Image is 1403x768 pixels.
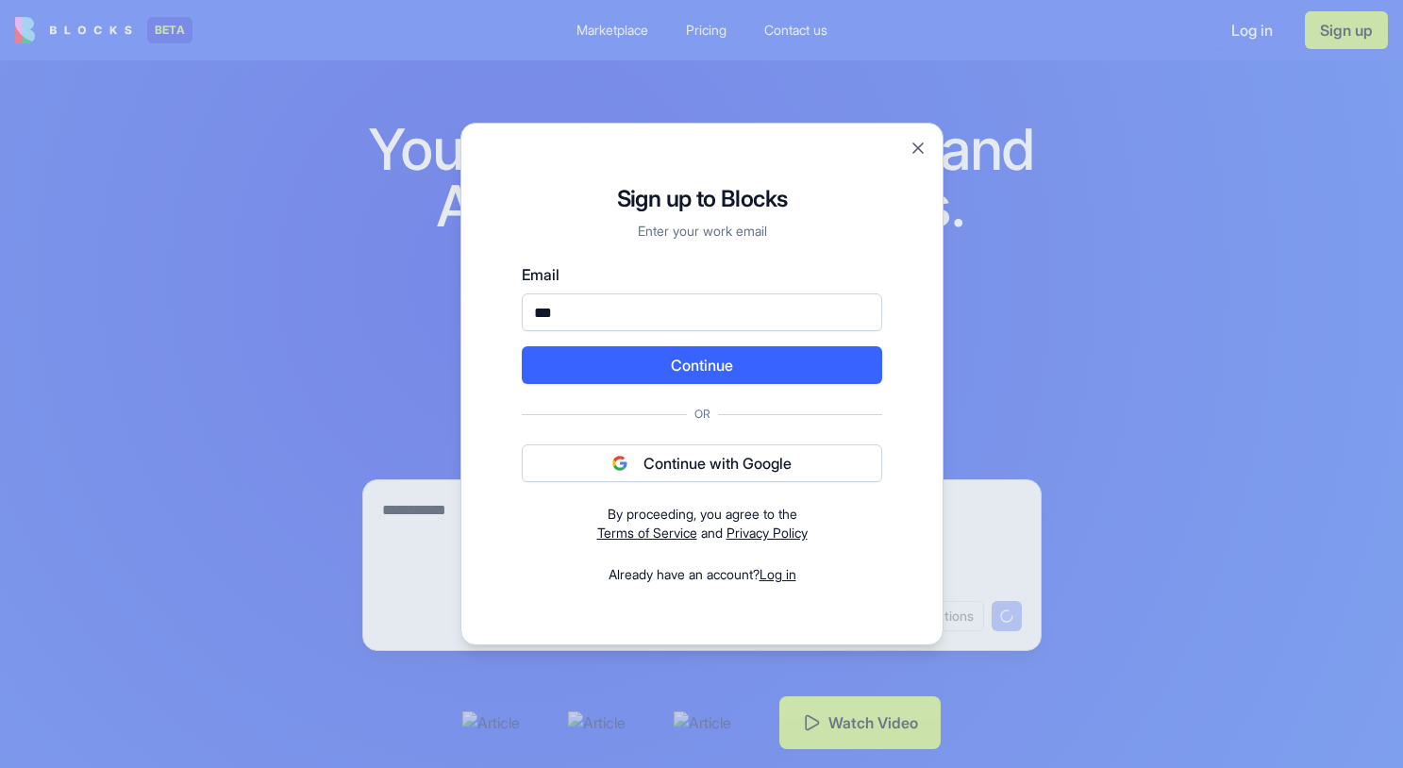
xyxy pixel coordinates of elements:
p: Enter your work email [522,222,882,241]
button: Continue with Google [522,444,882,482]
img: google logo [612,456,627,471]
div: By proceeding, you agree to the [522,505,882,524]
div: and [522,505,882,543]
label: Email [522,263,882,286]
span: Or [686,407,717,422]
h1: Sign up to Blocks [522,184,882,214]
a: Privacy Policy [726,525,807,541]
button: Continue [522,346,882,384]
div: Already have an account? [522,565,882,584]
button: Close [909,139,927,158]
a: Terms of Service [596,525,696,541]
a: Log in [759,566,795,582]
